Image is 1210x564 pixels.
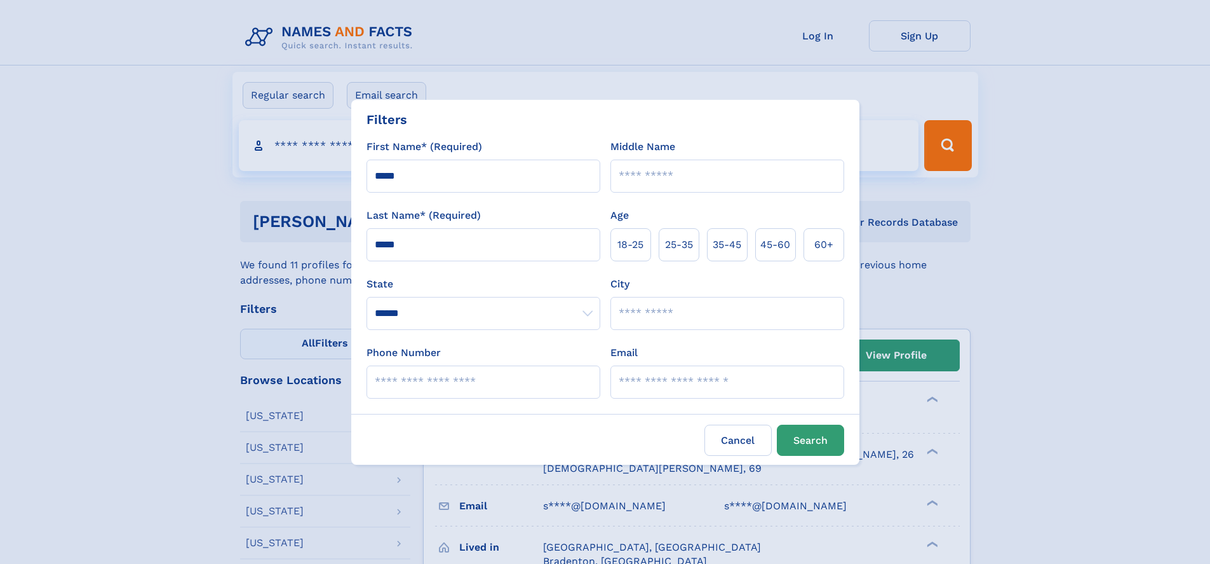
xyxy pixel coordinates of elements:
[610,208,629,223] label: Age
[366,345,441,361] label: Phone Number
[366,110,407,129] div: Filters
[610,139,675,155] label: Middle Name
[610,345,638,361] label: Email
[366,139,482,155] label: First Name* (Required)
[665,237,693,252] span: 25‑35
[713,237,741,252] span: 35‑45
[366,208,481,223] label: Last Name* (Required)
[777,425,844,456] button: Search
[610,277,629,292] label: City
[366,277,600,292] label: State
[814,237,833,252] span: 60+
[704,425,772,456] label: Cancel
[760,237,790,252] span: 45‑60
[617,237,643,252] span: 18‑25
